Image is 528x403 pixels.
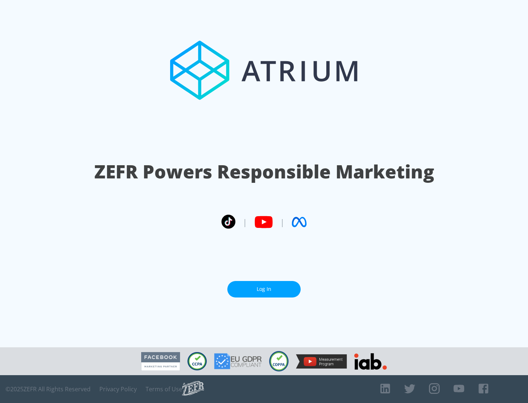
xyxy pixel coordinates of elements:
img: COPPA Compliant [269,351,289,371]
img: CCPA Compliant [187,352,207,370]
img: GDPR Compliant [214,353,262,369]
span: | [280,217,285,228]
span: | [243,217,247,228]
a: Privacy Policy [99,385,137,393]
img: YouTube Measurement Program [296,354,347,369]
a: Terms of Use [146,385,182,393]
img: Facebook Marketing Partner [141,352,180,371]
img: IAB [354,353,387,370]
h1: ZEFR Powers Responsible Marketing [94,159,434,184]
span: © 2025 ZEFR All Rights Reserved [5,385,91,393]
a: Log In [227,281,301,297]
